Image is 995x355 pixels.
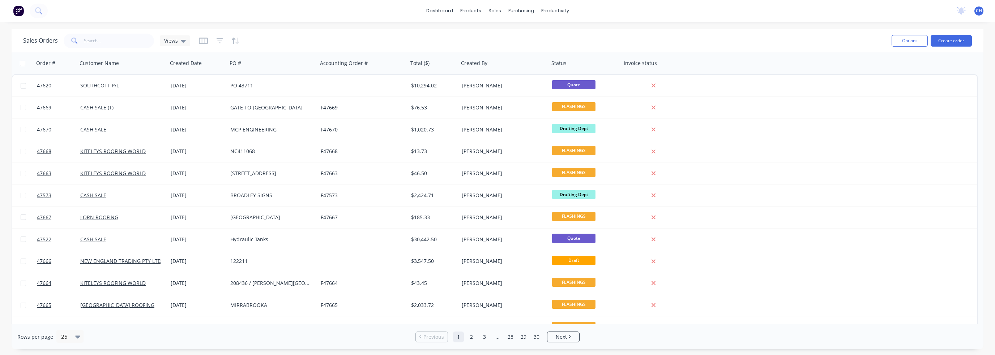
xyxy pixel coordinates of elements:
[37,229,80,250] a: 47522
[230,324,311,331] div: REDHEAD
[462,82,542,89] div: [PERSON_NAME]
[423,5,457,16] a: dashboard
[171,104,225,111] div: [DATE]
[411,257,454,265] div: $3,547.50
[230,60,241,67] div: PO #
[230,257,311,265] div: 122211
[552,322,595,331] span: FLASHINGS
[171,236,225,243] div: [DATE]
[321,126,401,133] div: F47670
[171,126,225,133] div: [DATE]
[411,324,454,331] div: $889.67
[505,5,538,16] div: purchasing
[37,185,80,206] a: 47573
[171,170,225,177] div: [DATE]
[230,104,311,111] div: GATE TO [GEOGRAPHIC_DATA]
[80,192,106,199] a: CASH SALE
[552,300,595,309] span: FLASHINGS
[80,257,161,264] a: NEW ENGLAND TRADING PTY LTD
[37,272,80,294] a: 47664
[37,294,80,316] a: 47665
[411,104,454,111] div: $76.53
[37,214,51,221] span: 47667
[462,280,542,287] div: [PERSON_NAME]
[531,332,542,342] a: Page 30
[466,332,477,342] a: Page 2
[230,126,311,133] div: MCP ENGINEERING
[485,5,505,16] div: sales
[321,302,401,309] div: F47665
[80,280,146,286] a: KITELEYS ROOFING WORLD
[37,250,80,272] a: 47666
[552,80,595,89] span: Quote
[552,256,595,265] span: Draft
[13,5,24,16] img: Factory
[230,236,311,243] div: Hydraulic Tanks
[556,333,567,341] span: Next
[37,126,51,133] span: 47670
[37,324,51,331] span: 47662
[171,82,225,89] div: [DATE]
[37,104,51,111] span: 47669
[411,214,454,221] div: $185.33
[171,148,225,155] div: [DATE]
[416,333,448,341] a: Previous page
[37,163,80,184] a: 47663
[411,148,454,155] div: $13.73
[462,148,542,155] div: [PERSON_NAME]
[411,302,454,309] div: $2,033.72
[230,170,311,177] div: [STREET_ADDRESS]
[462,126,542,133] div: [PERSON_NAME]
[411,280,454,287] div: $43.45
[462,192,542,199] div: [PERSON_NAME]
[171,192,225,199] div: [DATE]
[538,5,573,16] div: productivity
[230,280,311,287] div: 208436 / [PERSON_NAME][GEOGRAPHIC_DATA][PERSON_NAME]
[80,82,119,89] a: SOUTHCOTT P/L
[37,140,80,162] a: 47668
[80,170,146,177] a: KITELEYS ROOFING WORLD
[37,207,80,228] a: 47667
[976,8,982,14] span: CH
[462,302,542,309] div: [PERSON_NAME]
[170,60,202,67] div: Created Date
[80,236,106,243] a: CASH SALE
[492,332,503,342] a: Jump forward
[230,302,311,309] div: MIRRABROOKA
[80,60,119,67] div: Customer Name
[931,35,972,47] button: Create order
[321,192,401,199] div: F47573
[37,280,51,287] span: 47664
[551,60,567,67] div: Status
[37,257,51,265] span: 47666
[462,236,542,243] div: [PERSON_NAME]
[37,170,51,177] span: 47663
[552,146,595,155] span: FLASHINGS
[37,97,80,118] a: 47669
[505,332,516,342] a: Page 28
[518,332,529,342] a: Page 29
[230,82,311,89] div: PO 43711
[462,214,542,221] div: [PERSON_NAME]
[80,148,146,155] a: KITELEYS ROOFING WORLD
[552,234,595,243] span: Quote
[462,104,542,111] div: [PERSON_NAME]
[37,75,80,96] a: 47620
[453,332,464,342] a: Page 1 is your current page
[80,104,114,111] a: CASH SALE (T)
[37,316,80,338] a: 47662
[547,333,579,341] a: Next page
[411,82,454,89] div: $10,294.02
[552,278,595,287] span: FLASHINGS
[457,5,485,16] div: products
[320,60,368,67] div: Accounting Order #
[410,60,430,67] div: Total ($)
[36,60,55,67] div: Order #
[321,280,401,287] div: F47664
[37,119,80,140] a: 47670
[23,37,58,44] h1: Sales Orders
[37,192,51,199] span: 47573
[552,212,595,221] span: FLASHINGS
[411,192,454,199] div: $2,424.71
[892,35,928,47] button: Options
